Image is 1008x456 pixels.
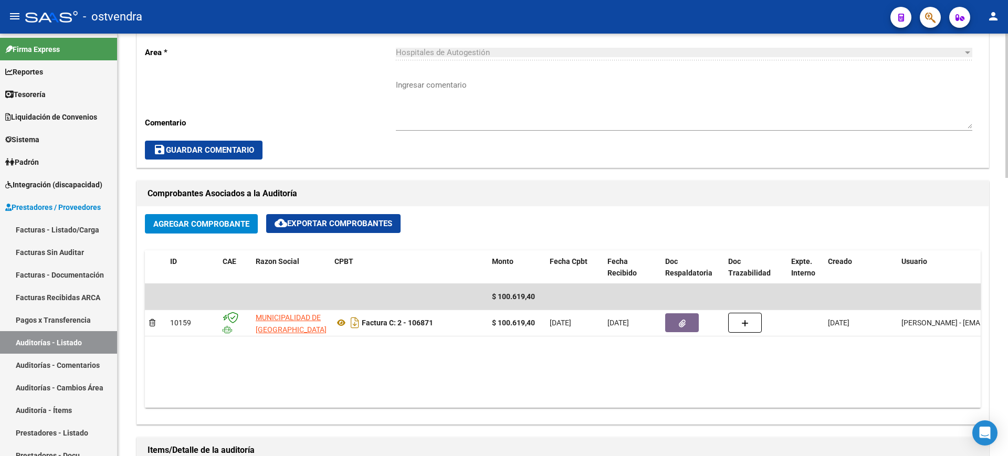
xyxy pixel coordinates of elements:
[661,250,724,285] datatable-header-cell: Doc Respaldatoria
[5,202,101,213] span: Prestadores / Proveedores
[5,134,39,145] span: Sistema
[791,257,815,278] span: Expte. Interno
[724,250,787,285] datatable-header-cell: Doc Trazabilidad
[275,217,287,229] mat-icon: cloud_download
[396,48,490,57] span: Hospitales de Autogestión
[153,143,166,156] mat-icon: save
[153,145,254,155] span: Guardar Comentario
[145,47,396,58] p: Area *
[266,214,401,233] button: Exportar Comprobantes
[330,250,488,285] datatable-header-cell: CPBT
[828,257,852,266] span: Creado
[362,319,433,327] strong: Factura C: 2 - 106871
[787,250,824,285] datatable-header-cell: Expte. Interno
[5,44,60,55] span: Firma Express
[603,250,661,285] datatable-header-cell: Fecha Recibido
[256,313,327,346] span: MUNICIPALIDAD DE [GEOGRAPHIC_DATA][PERSON_NAME]
[5,89,46,100] span: Tesorería
[987,10,1000,23] mat-icon: person
[145,214,258,234] button: Agregar Comprobante
[256,257,299,266] span: Razon Social
[218,250,251,285] datatable-header-cell: CAE
[5,179,102,190] span: Integración (discapacidad)
[8,10,21,23] mat-icon: menu
[492,257,513,266] span: Monto
[5,111,97,123] span: Liquidación de Convenios
[5,66,43,78] span: Reportes
[492,319,535,327] strong: $ 100.619,40
[607,257,637,278] span: Fecha Recibido
[153,219,249,229] span: Agregar Comprobante
[166,250,218,285] datatable-header-cell: ID
[828,319,849,327] span: [DATE]
[824,250,897,285] datatable-header-cell: Creado
[972,420,997,446] div: Open Intercom Messenger
[901,257,927,266] span: Usuario
[170,257,177,266] span: ID
[550,257,587,266] span: Fecha Cpbt
[665,257,712,278] span: Doc Respaldatoria
[334,257,353,266] span: CPBT
[545,250,603,285] datatable-header-cell: Fecha Cpbt
[170,319,191,327] span: 10159
[5,156,39,168] span: Padrón
[251,250,330,285] datatable-header-cell: Razon Social
[223,257,236,266] span: CAE
[607,319,629,327] span: [DATE]
[148,185,978,202] h1: Comprobantes Asociados a la Auditoría
[83,5,142,28] span: - ostvendra
[728,257,771,278] span: Doc Trazabilidad
[145,141,262,160] button: Guardar Comentario
[348,314,362,331] i: Descargar documento
[488,250,545,285] datatable-header-cell: Monto
[550,319,571,327] span: [DATE]
[492,292,535,301] span: $ 100.619,40
[275,219,392,228] span: Exportar Comprobantes
[145,117,396,129] p: Comentario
